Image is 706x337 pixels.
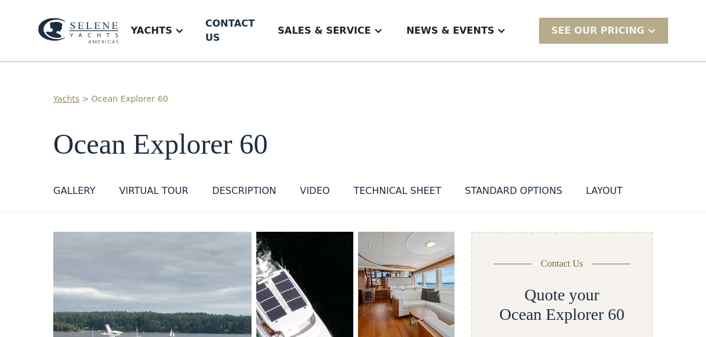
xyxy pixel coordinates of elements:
a: standard options [465,184,562,203]
a: VIRTUAL TOUR [119,184,188,203]
div: News & EVENTS [407,24,495,38]
h2: Ocean Explorer 60 [499,304,624,325]
div: Technical sheet [353,184,441,198]
div: GALLERY [53,184,95,198]
a: Ocean Explorer 60 [91,93,168,105]
div: SEE Our Pricing [539,18,668,43]
div: layout [586,184,623,198]
div: Contact Us [541,257,584,271]
div: News & EVENTS [395,7,518,54]
a: layout [586,184,623,203]
a: Technical sheet [353,184,441,203]
div: Sales & Service [266,7,394,54]
a: Yachts [53,93,80,105]
h2: Quote your [524,285,599,305]
img: logo [38,18,119,44]
div: SEE Our Pricing [551,24,644,38]
div: Yachts [131,24,172,38]
div: VIRTUAL TOUR [119,184,188,198]
a: DESCRIPTION [212,184,276,203]
div: standard options [465,184,562,198]
h1: Ocean Explorer 60 [53,129,653,160]
div: Sales & Service [278,24,370,38]
a: GALLERY [53,184,95,203]
div: VIDEO [300,184,330,198]
div: Yachts [119,7,196,54]
div: > [82,93,89,105]
div: DESCRIPTION [212,184,276,198]
a: VIDEO [300,184,330,203]
div: Contact US [205,17,256,45]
